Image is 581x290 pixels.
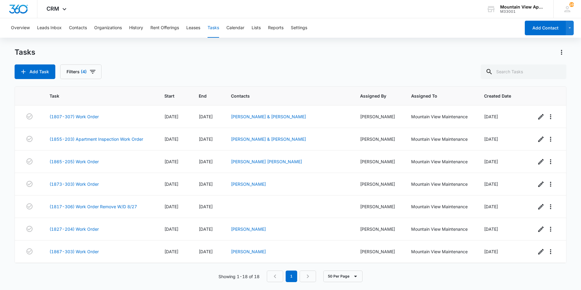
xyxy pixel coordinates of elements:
div: account id [500,9,545,14]
button: Add Task [15,64,55,79]
button: Actions [557,47,566,57]
span: [DATE] [484,114,498,119]
span: [DATE] [199,204,213,209]
span: Start [164,93,175,99]
span: [DATE] [164,249,178,254]
span: [DATE] [199,181,213,187]
a: (1873-303) Work Order [50,181,99,187]
button: Lists [252,18,261,38]
p: Showing 1-18 of 18 [218,273,260,280]
a: [PERSON_NAME] [PERSON_NAME] [231,159,302,164]
span: [DATE] [164,204,178,209]
div: Mountain View Maintenance [411,136,469,142]
button: Rent Offerings [150,18,179,38]
span: CRM [46,5,59,12]
button: Filters(4) [60,64,101,79]
div: Mountain View Maintenance [411,203,469,210]
a: (1817-306) Work Order Remove W/D 8/27 [50,203,137,210]
div: [PERSON_NAME] [360,136,396,142]
div: [PERSON_NAME] [360,158,396,165]
div: [PERSON_NAME] [360,181,396,187]
div: [PERSON_NAME] [360,203,396,210]
a: [PERSON_NAME] [231,226,266,232]
span: [DATE] [164,226,178,232]
button: Tasks [208,18,219,38]
a: (1865-205) Work Order [50,158,99,165]
a: (1867-303) Work Order [50,248,99,255]
a: [PERSON_NAME] [231,181,266,187]
span: [DATE] [164,114,178,119]
button: Overview [11,18,30,38]
nav: Pagination [267,271,316,282]
a: (1807-307) Work Order [50,113,99,120]
button: Calendar [226,18,244,38]
a: [PERSON_NAME] & [PERSON_NAME] [231,114,306,119]
button: Organizations [94,18,122,38]
span: [DATE] [484,226,498,232]
span: [DATE] [484,136,498,142]
button: History [129,18,143,38]
span: (4) [81,70,87,74]
a: [PERSON_NAME] [231,249,266,254]
input: Search Tasks [481,64,566,79]
button: Settings [291,18,307,38]
button: 50 Per Page [323,271,363,282]
span: [DATE] [484,181,498,187]
span: [DATE] [164,136,178,142]
span: Contacts [231,93,337,99]
span: [DATE] [199,159,213,164]
a: [PERSON_NAME] & [PERSON_NAME] [231,136,306,142]
button: Contacts [69,18,87,38]
span: [DATE] [199,136,213,142]
div: [PERSON_NAME] [360,226,396,232]
div: notifications count [569,2,574,7]
span: [DATE] [164,159,178,164]
div: Mountain View Maintenance [411,158,469,165]
span: Created Date [484,93,513,99]
span: 160 [569,2,574,7]
div: Mountain View Maintenance [411,248,469,255]
span: [DATE] [484,204,498,209]
em: 1 [286,271,297,282]
div: Mountain View Maintenance [411,113,469,120]
h1: Tasks [15,48,35,57]
a: (1855-203) Apartment Inspection Work Order [50,136,143,142]
div: [PERSON_NAME] [360,248,396,255]
span: [DATE] [199,249,213,254]
button: Leads Inbox [37,18,62,38]
span: [DATE] [484,159,498,164]
div: account name [500,5,545,9]
button: Reports [268,18,284,38]
span: Assigned By [360,93,387,99]
span: [DATE] [199,114,213,119]
div: [PERSON_NAME] [360,113,396,120]
span: [DATE] [484,249,498,254]
div: Mountain View Maintenance [411,226,469,232]
button: Add Contact [525,21,566,35]
span: [DATE] [164,181,178,187]
span: [DATE] [199,226,213,232]
div: Mountain View Maintenance [411,181,469,187]
span: End [199,93,208,99]
span: Assigned To [411,93,461,99]
span: Task [50,93,141,99]
button: Leases [186,18,200,38]
a: (1827-204) Work Order [50,226,99,232]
